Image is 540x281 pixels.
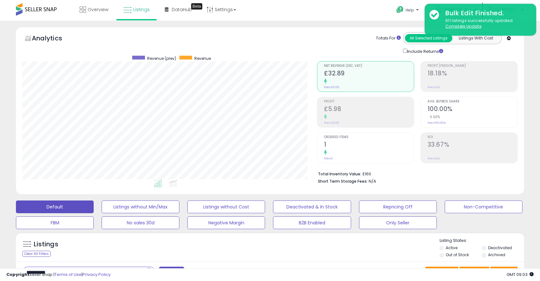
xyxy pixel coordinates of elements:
span: Avg. Buybox Share [428,100,517,103]
span: Profit [PERSON_NAME] [428,64,517,68]
button: Listings With Cost [452,34,500,42]
button: Default [16,200,94,213]
label: Out of Stock [446,252,469,257]
div: seller snap | | [6,272,111,278]
small: Prev: £0.00 [324,85,339,89]
div: 611 listings successfully updated. [441,18,531,30]
u: Complete Update [445,24,481,29]
span: Profit [324,100,414,103]
small: 0.00% [428,115,440,119]
span: Revenue [194,56,211,61]
b: Short Term Storage Fees: [318,179,368,184]
p: Listing States: [440,238,524,244]
label: Active [446,245,457,250]
div: Include Returns [398,47,451,55]
span: N/A [369,178,376,184]
label: Deactivated [488,245,512,250]
small: Prev: 0 [324,157,333,160]
button: Only Seller [359,216,437,229]
b: Total Inventory Value: [318,171,361,177]
h2: 100.00% [428,105,517,114]
span: Listings [133,6,150,13]
label: Archived [488,252,505,257]
span: 2025-10-14 09:03 GMT [507,271,534,277]
div: Totals For [376,35,401,41]
button: Deactivated & In Stock [273,200,351,213]
button: Listings without Min/Max [102,200,179,213]
span: ROI [428,136,517,139]
h2: 33.67% [428,141,517,150]
a: Help [391,1,425,21]
h2: 1 [324,141,414,150]
button: Non-Competitive [445,200,522,213]
button: FBM [16,216,94,229]
span: Overview [88,6,108,13]
span: Revenue (prev) [147,56,176,61]
button: Repricing Off [359,200,437,213]
strong: Copyright [6,271,30,277]
small: Prev: N/A [428,85,440,89]
h2: 18.18% [428,70,517,78]
i: Get Help [396,6,404,14]
small: Prev: 100.00% [428,121,446,125]
div: Tooltip anchor [191,3,202,10]
h5: Analytics [32,34,75,44]
span: DataHub [172,6,192,13]
small: Prev: N/A [428,157,440,160]
div: Bulk Edit Finished. [441,9,531,18]
h2: £32.89 [324,70,414,78]
span: Net Revenue (Exc. VAT) [324,64,414,68]
button: Listings without Cost [187,200,265,213]
li: £160 [318,170,513,177]
h2: £5.98 [324,105,414,114]
h5: Listings [34,240,58,249]
button: No sales 30d [102,216,179,229]
span: Ordered Items [324,136,414,139]
span: Help [406,7,414,13]
div: Clear All Filters [22,251,51,257]
button: Negative Margin [187,216,265,229]
button: All Selected Listings [405,34,452,42]
small: Prev: £0.00 [324,121,339,125]
button: B2B Enabled [273,216,351,229]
